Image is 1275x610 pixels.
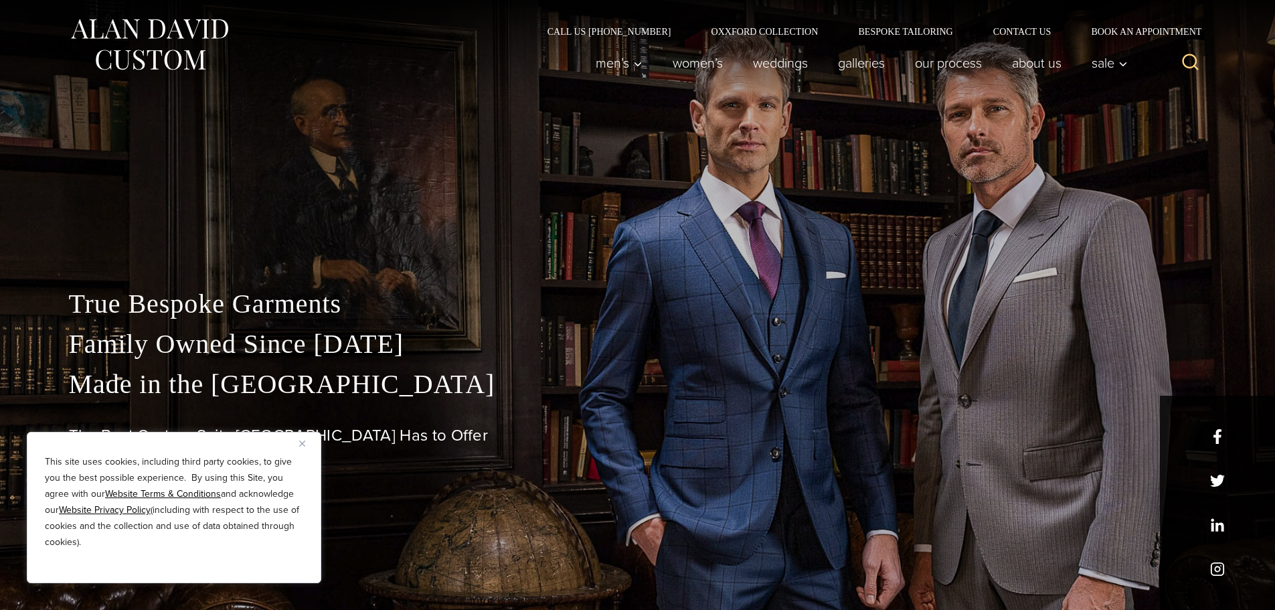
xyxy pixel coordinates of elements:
a: About Us [997,50,1076,76]
button: Close [299,435,315,451]
p: True Bespoke Garments Family Owned Since [DATE] Made in the [GEOGRAPHIC_DATA] [69,284,1207,404]
span: Sale [1092,56,1128,70]
a: Contact Us [973,27,1072,36]
span: Men’s [596,56,643,70]
img: Alan David Custom [69,15,230,74]
a: Website Terms & Conditions [105,487,221,501]
h1: The Best Custom Suits [GEOGRAPHIC_DATA] Has to Offer [69,426,1207,445]
a: Book an Appointment [1071,27,1206,36]
nav: Secondary Navigation [527,27,1207,36]
p: This site uses cookies, including third party cookies, to give you the best possible experience. ... [45,454,303,550]
a: Bespoke Tailoring [838,27,972,36]
button: View Search Form [1175,47,1207,79]
a: Women’s [657,50,738,76]
img: Close [299,441,305,447]
nav: Primary Navigation [580,50,1134,76]
a: Call Us [PHONE_NUMBER] [527,27,691,36]
a: weddings [738,50,823,76]
a: Oxxford Collection [691,27,838,36]
a: Our Process [900,50,997,76]
a: Website Privacy Policy [59,503,151,517]
a: Galleries [823,50,900,76]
